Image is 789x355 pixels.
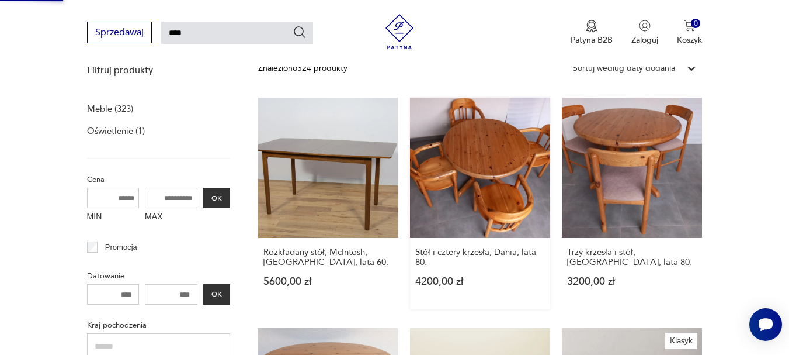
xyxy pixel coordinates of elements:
[677,35,702,46] p: Koszyk
[87,123,145,139] a: Oświetlenie (1)
[410,98,550,309] a: Stół i cztery krzesła, Dania, lata 80.Stół i cztery krzesła, Dania, lata 80.4200,00 zł
[87,101,133,117] a: Meble (323)
[571,35,613,46] p: Patyna B2B
[573,62,675,75] div: Sortuj według daty dodania
[684,20,696,32] img: Ikona koszyka
[749,308,782,341] iframe: Smartsupp widget button
[87,64,230,77] p: Filtruj produkty
[567,277,697,287] p: 3200,00 zł
[105,241,137,254] p: Promocja
[415,277,545,287] p: 4200,00 zł
[631,35,658,46] p: Zaloguj
[567,247,697,267] h3: Trzy krzesła i stół, [GEOGRAPHIC_DATA], lata 80.
[691,19,701,29] div: 0
[145,208,197,227] label: MAX
[203,284,230,305] button: OK
[263,247,393,267] h3: Rozkładany stół, McIntosh, [GEOGRAPHIC_DATA], lata 60.
[87,22,152,43] button: Sprzedawaj
[87,29,152,37] a: Sprzedawaj
[258,98,398,309] a: Rozkładany stół, McIntosh, Wielka Brytania, lata 60.Rozkładany stół, McIntosh, [GEOGRAPHIC_DATA],...
[571,20,613,46] button: Patyna B2B
[571,20,613,46] a: Ikona medaluPatyna B2B
[586,20,597,33] img: Ikona medalu
[639,20,651,32] img: Ikonka użytkownika
[677,20,702,46] button: 0Koszyk
[87,173,230,186] p: Cena
[415,247,545,267] h3: Stół i cztery krzesła, Dania, lata 80.
[562,98,702,309] a: Trzy krzesła i stół, Dania, lata 80.Trzy krzesła i stół, [GEOGRAPHIC_DATA], lata 80.3200,00 zł
[263,277,393,287] p: 5600,00 zł
[87,270,230,282] p: Datowanie
[631,20,658,46] button: Zaloguj
[203,188,230,208] button: OK
[293,25,307,39] button: Szukaj
[87,208,140,227] label: MIN
[382,14,417,49] img: Patyna - sklep z meblami i dekoracjami vintage
[87,319,230,332] p: Kraj pochodzenia
[258,62,347,75] div: Znaleziono 324 produkty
